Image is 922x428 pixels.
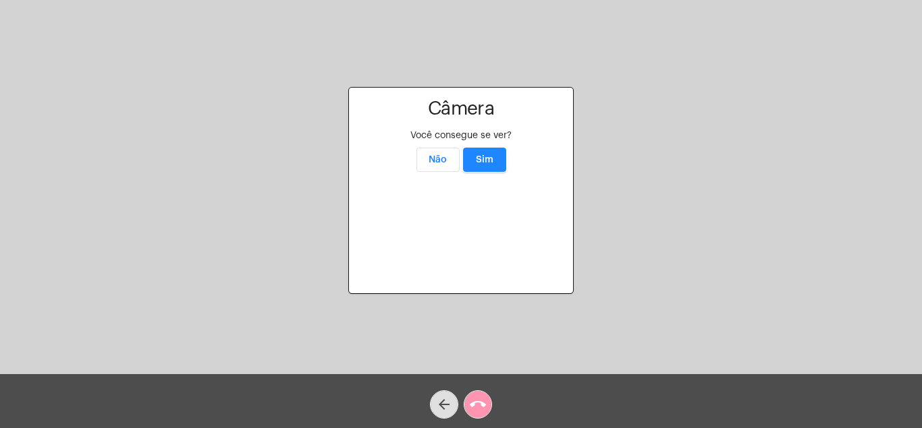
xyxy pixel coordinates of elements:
h1: Câmera [360,98,562,119]
span: Você consegue se ver? [410,131,512,140]
mat-icon: arrow_back [436,396,452,412]
span: Não [429,155,447,164]
span: Sim [476,155,493,164]
mat-icon: call_end [470,396,486,412]
button: Não [416,148,460,172]
button: Sim [463,148,506,172]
